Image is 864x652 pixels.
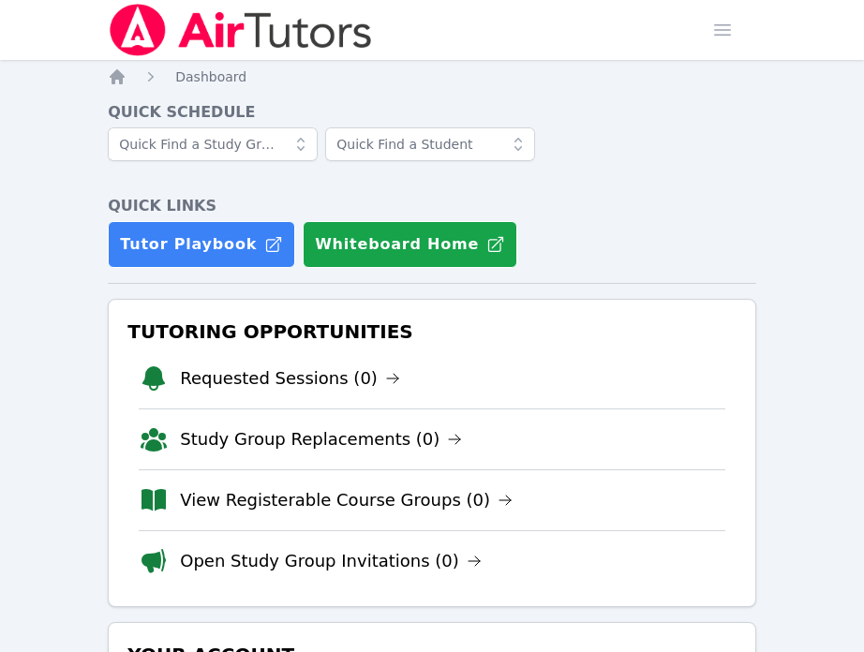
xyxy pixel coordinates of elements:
h4: Quick Schedule [108,101,756,124]
a: Study Group Replacements (0) [180,426,462,452]
h4: Quick Links [108,195,756,217]
input: Quick Find a Study Group [108,127,318,161]
a: Dashboard [175,67,246,86]
h3: Tutoring Opportunities [124,315,740,348]
span: Dashboard [175,69,246,84]
a: Requested Sessions (0) [180,365,400,392]
img: Air Tutors [108,4,373,56]
a: Tutor Playbook [108,221,295,268]
a: View Registerable Course Groups (0) [180,487,513,513]
nav: Breadcrumb [108,67,756,86]
button: Whiteboard Home [303,221,517,268]
a: Open Study Group Invitations (0) [180,548,482,574]
input: Quick Find a Student [325,127,535,161]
